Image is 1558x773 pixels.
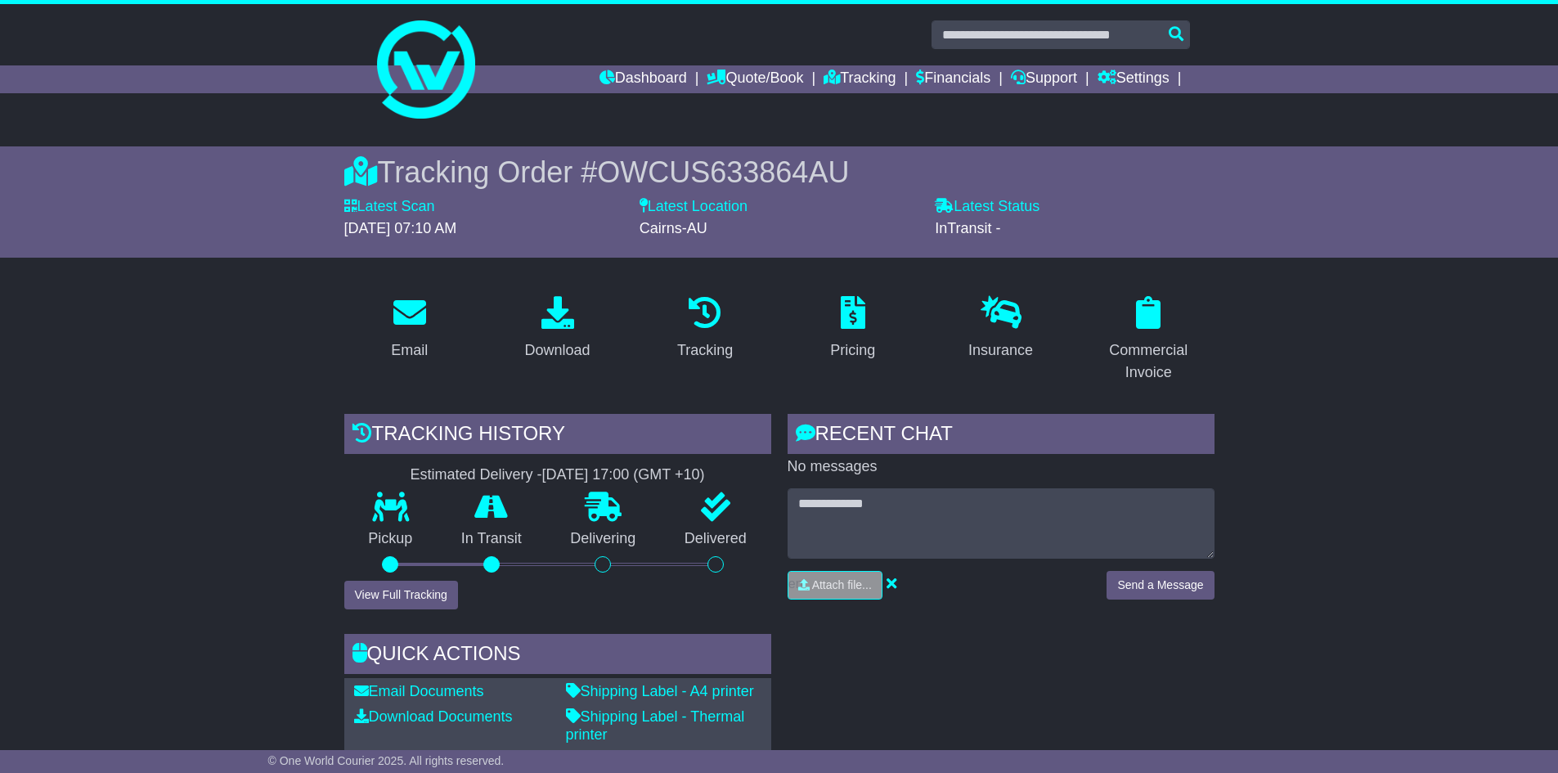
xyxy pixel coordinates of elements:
button: View Full Tracking [344,581,458,609]
a: Quote/Book [707,65,803,93]
label: Latest Location [640,198,748,216]
a: Financials [916,65,990,93]
a: Tracking [824,65,896,93]
p: No messages [788,458,1215,476]
div: Email [391,339,428,362]
a: Download [514,290,600,367]
div: Download [524,339,590,362]
a: Email [380,290,438,367]
div: Commercial Invoice [1093,339,1204,384]
p: Pickup [344,530,438,548]
a: Email Documents [354,683,484,699]
div: Tracking [677,339,733,362]
p: In Transit [437,530,546,548]
div: Quick Actions [344,634,771,678]
span: InTransit - [935,220,1000,236]
div: Pricing [830,339,875,362]
a: Support [1011,65,1077,93]
label: Latest Status [935,198,1039,216]
button: Send a Message [1107,571,1214,600]
div: Insurance [968,339,1033,362]
span: [DATE] 07:10 AM [344,220,457,236]
div: Tracking Order # [344,155,1215,190]
a: Insurance [958,290,1044,367]
span: Cairns-AU [640,220,707,236]
div: Estimated Delivery - [344,466,771,484]
label: Latest Scan [344,198,435,216]
span: © One World Courier 2025. All rights reserved. [268,754,505,767]
span: OWCUS633864AU [597,155,849,189]
a: Dashboard [599,65,687,93]
a: Tracking [667,290,743,367]
a: Pricing [819,290,886,367]
div: Tracking history [344,414,771,458]
a: Shipping Label - Thermal printer [566,708,745,743]
a: Shipping Label - A4 printer [566,683,754,699]
div: [DATE] 17:00 (GMT +10) [542,466,705,484]
a: Download Documents [354,708,513,725]
p: Delivering [546,530,661,548]
div: RECENT CHAT [788,414,1215,458]
a: Settings [1098,65,1170,93]
p: Delivered [660,530,771,548]
a: Commercial Invoice [1083,290,1215,389]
